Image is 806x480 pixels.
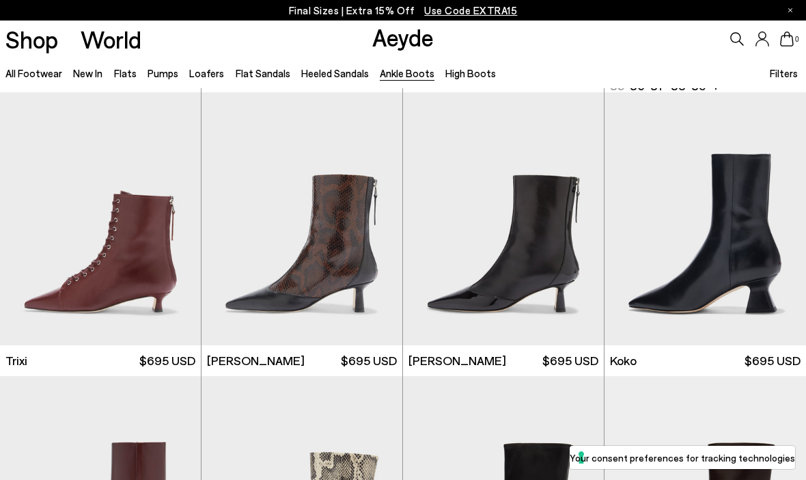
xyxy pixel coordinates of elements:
span: [PERSON_NAME] [207,352,305,369]
a: [PERSON_NAME] $695 USD [403,345,604,376]
span: [PERSON_NAME] [408,352,506,369]
p: Final Sizes | Extra 15% Off [289,2,518,19]
a: Pumps [148,67,178,79]
a: 0 [780,31,794,46]
a: World [81,27,141,51]
span: Koko [610,352,637,369]
span: $695 USD [139,352,195,369]
button: Your consent preferences for tracking technologies [570,446,795,469]
a: Flats [114,67,137,79]
a: Heeled Sandals [301,67,369,79]
span: $695 USD [745,352,801,369]
span: Trixi [5,352,27,369]
label: Your consent preferences for tracking technologies [570,451,795,465]
a: [PERSON_NAME] $695 USD [201,345,402,376]
span: $695 USD [341,352,397,369]
a: Aeyde [372,23,434,51]
span: Filters [770,67,798,79]
a: Shop [5,27,58,51]
span: Navigate to /collections/ss25-final-sizes [424,4,517,16]
a: High Boots [445,67,496,79]
img: Sila Dual-Toned Boots [403,92,604,345]
a: Ankle Boots [380,67,434,79]
a: Flat Sandals [236,67,290,79]
a: Loafers [189,67,224,79]
a: New In [73,67,102,79]
img: Sila Dual-Toned Boots [201,92,402,345]
span: $695 USD [542,352,598,369]
span: 0 [794,36,801,43]
a: Koko $695 USD [604,345,806,376]
a: All Footwear [5,67,62,79]
img: Koko Regal Heel Boots [604,92,806,345]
